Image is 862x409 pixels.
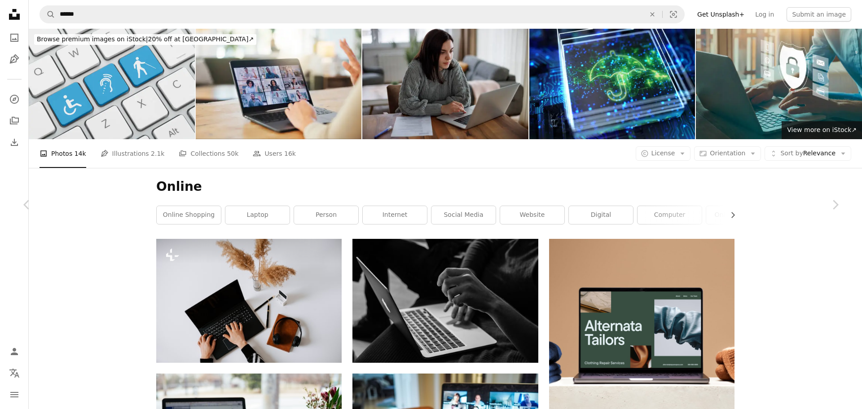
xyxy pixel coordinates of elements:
[352,239,538,362] img: grayscale photo of person using MacBook
[5,29,23,47] a: Photos
[196,29,362,139] img: Video call, business people or hands greeting on laptop in virtual meeting for discussion on scre...
[40,5,685,23] form: Find visuals sitewide
[636,146,691,161] button: License
[5,386,23,404] button: Menu
[651,150,675,157] span: License
[352,297,538,305] a: grayscale photo of person using MacBook
[284,149,296,158] span: 16k
[5,112,23,130] a: Collections
[5,364,23,382] button: Language
[638,206,702,224] a: computer
[696,29,862,139] img: cybersecurity concept, online data protection and information security concept
[663,6,684,23] button: Visual search
[5,133,23,151] a: Download History
[780,150,803,157] span: Sort by
[29,29,195,139] img: Three accessibility icon on computer keyboard
[294,206,358,224] a: person
[179,139,238,168] a: Collections 50k
[156,179,734,195] h1: Online
[362,29,528,139] img: Thoughtful woman searching for jobs online
[725,206,734,224] button: scroll list to the right
[225,206,290,224] a: laptop
[694,146,761,161] button: Orientation
[750,7,779,22] a: Log in
[363,206,427,224] a: internet
[29,29,262,50] a: Browse premium images on iStock|20% off at [GEOGRAPHIC_DATA]↗
[706,206,770,224] a: online meeting
[156,239,342,363] img: a person typing on a laptop with headphones on
[642,6,662,23] button: Clear
[40,6,55,23] button: Search Unsplash
[782,121,862,139] a: View more on iStock↗
[151,149,164,158] span: 2.1k
[156,297,342,305] a: a person typing on a laptop with headphones on
[37,35,254,43] span: 20% off at [GEOGRAPHIC_DATA] ↗
[765,146,851,161] button: Sort byRelevance
[569,206,633,224] a: digital
[101,139,165,168] a: Illustrations 2.1k
[808,162,862,248] a: Next
[5,90,23,108] a: Explore
[500,206,564,224] a: website
[710,150,745,157] span: Orientation
[5,343,23,361] a: Log in / Sign up
[787,126,857,133] span: View more on iStock ↗
[37,35,148,43] span: Browse premium images on iStock |
[253,139,296,168] a: Users 16k
[227,149,238,158] span: 50k
[529,29,695,139] img: Umbrella on abstract technological background
[692,7,750,22] a: Get Unsplash+
[5,50,23,68] a: Illustrations
[787,7,851,22] button: Submit an image
[157,206,221,224] a: online shopping
[780,149,836,158] span: Relevance
[431,206,496,224] a: social media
